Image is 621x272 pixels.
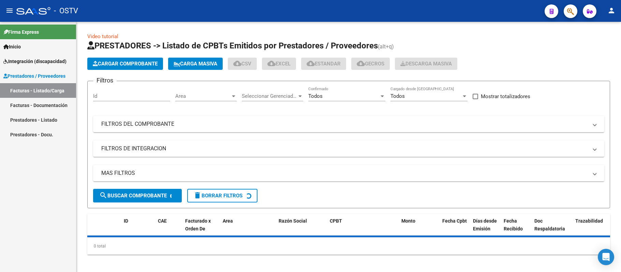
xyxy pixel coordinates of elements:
[87,41,378,50] span: PRESTADORES -> Listado de CPBTs Emitidos por Prestadores / Proveedores
[87,33,118,40] a: Video tutorial
[351,58,390,70] button: Gecros
[470,214,501,244] datatable-header-cell: Días desde Emisión
[99,191,107,199] mat-icon: search
[607,6,616,15] mat-icon: person
[121,214,155,244] datatable-header-cell: ID
[3,72,65,80] span: Prestadores / Proveedores
[242,93,297,99] span: Seleccionar Gerenciador
[233,59,241,67] mat-icon: cloud_download
[93,189,182,202] button: Buscar Comprobante
[307,59,315,67] mat-icon: cloud_download
[233,61,251,67] span: CSV
[262,58,296,70] button: EXCEL
[473,218,497,231] span: Días desde Emisión
[3,43,21,50] span: Inicio
[308,93,323,99] span: Todos
[168,58,223,70] button: Carga Masiva
[87,238,610,255] div: 0 total
[327,214,399,244] datatable-header-cell: CPBT
[155,214,182,244] datatable-header-cell: CAE
[276,214,327,244] datatable-header-cell: Razón Social
[223,218,233,224] span: Area
[3,58,66,65] span: Integración (discapacidad)
[399,214,440,244] datatable-header-cell: Monto
[279,218,307,224] span: Razón Social
[175,93,231,99] span: Area
[187,189,257,202] button: Borrar Filtros
[182,214,220,244] datatable-header-cell: Facturado x Orden De
[400,61,452,67] span: Descarga Masiva
[267,61,291,67] span: EXCEL
[3,28,39,36] span: Firma Express
[532,214,573,244] datatable-header-cell: Doc Respaldatoria
[228,58,257,70] button: CSV
[395,58,457,70] button: Descarga Masiva
[307,61,341,67] span: Estandar
[54,3,78,18] span: - OSTV
[5,6,14,15] mat-icon: menu
[193,191,202,199] mat-icon: delete
[598,249,614,265] div: Open Intercom Messenger
[99,193,167,199] span: Buscar Comprobante
[93,140,604,157] mat-expansion-panel-header: FILTROS DE INTEGRACION
[93,61,158,67] span: Cargar Comprobante
[101,169,588,177] mat-panel-title: MAS FILTROS
[481,92,530,101] span: Mostrar totalizadores
[501,214,532,244] datatable-header-cell: Fecha Recibido
[330,218,342,224] span: CPBT
[575,218,603,224] span: Trazabilidad
[390,93,405,99] span: Todos
[158,218,167,224] span: CAE
[193,193,242,199] span: Borrar Filtros
[401,218,415,224] span: Monto
[534,218,565,231] span: Doc Respaldatoria
[378,43,394,50] span: (alt+q)
[440,214,470,244] datatable-header-cell: Fecha Cpbt
[93,76,117,85] h3: Filtros
[395,58,457,70] app-download-masive: Descarga masiva de comprobantes (adjuntos)
[87,58,163,70] button: Cargar Comprobante
[301,58,346,70] button: Estandar
[174,61,217,67] span: Carga Masiva
[101,145,588,152] mat-panel-title: FILTROS DE INTEGRACION
[267,59,276,67] mat-icon: cloud_download
[442,218,467,224] span: Fecha Cpbt
[504,218,523,231] span: Fecha Recibido
[93,165,604,181] mat-expansion-panel-header: MAS FILTROS
[101,120,588,128] mat-panel-title: FILTROS DEL COMPROBANTE
[357,61,384,67] span: Gecros
[124,218,128,224] span: ID
[185,218,211,231] span: Facturado x Orden De
[220,214,266,244] datatable-header-cell: Area
[357,59,365,67] mat-icon: cloud_download
[93,116,604,132] mat-expansion-panel-header: FILTROS DEL COMPROBANTE
[573,214,613,244] datatable-header-cell: Trazabilidad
